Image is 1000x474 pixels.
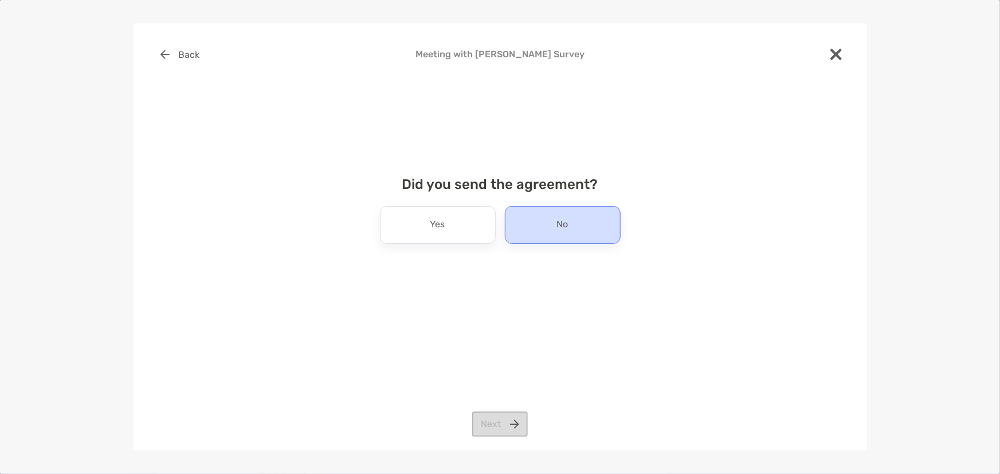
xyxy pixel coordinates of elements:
button: Back [152,42,209,67]
img: button icon [160,50,170,59]
h4: Did you send the agreement? [152,176,849,192]
h4: Meeting with [PERSON_NAME] Survey [152,49,849,60]
p: No [557,216,568,234]
p: Yes [430,216,445,234]
img: close modal [830,49,842,60]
